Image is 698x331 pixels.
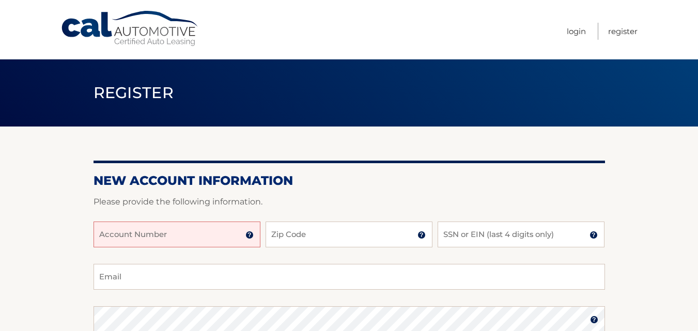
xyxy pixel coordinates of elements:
[94,222,260,247] input: Account Number
[94,83,174,102] span: Register
[567,23,586,40] a: Login
[266,222,432,247] input: Zip Code
[94,195,605,209] p: Please provide the following information.
[94,173,605,188] h2: New Account Information
[590,231,598,239] img: tooltip.svg
[417,231,426,239] img: tooltip.svg
[608,23,638,40] a: Register
[60,10,200,47] a: Cal Automotive
[94,264,605,290] input: Email
[438,222,604,247] input: SSN or EIN (last 4 digits only)
[590,316,598,324] img: tooltip.svg
[245,231,254,239] img: tooltip.svg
